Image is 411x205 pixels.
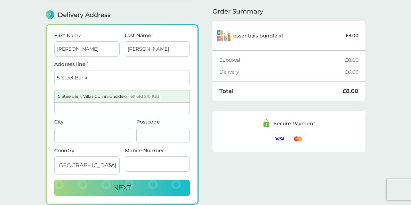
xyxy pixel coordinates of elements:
[125,94,159,99] span: Sheffield S10 1GB
[273,135,287,143] img: /assets/icons/cards/visa.svg
[233,33,277,39] span: essentials bundle
[291,135,305,143] img: /assets/icons/cards/mastercard.svg
[345,58,358,62] div: £8.00
[113,183,131,192] span: Next
[58,12,111,18] span: Delivery Address
[54,180,190,196] button: Next
[345,69,358,74] div: £0.00
[125,148,190,153] label: Mobile Number
[219,58,345,62] div: Subtotal
[219,69,345,74] div: Delivery
[125,33,190,38] label: Last Name
[54,33,120,38] label: First Name
[342,88,358,94] div: £8.00
[54,62,190,67] label: Address line 1
[274,121,315,126] div: Secure Payment
[46,10,54,19] span: 2
[136,119,190,124] label: Postcode
[233,33,283,39] p: x 1
[55,91,190,102] div: 5 Steelbank Villas Commonside -
[54,148,120,153] div: Country
[212,8,263,15] span: Order Summary
[219,88,342,94] div: Total
[54,119,131,124] label: City
[346,32,358,39] p: £8.00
